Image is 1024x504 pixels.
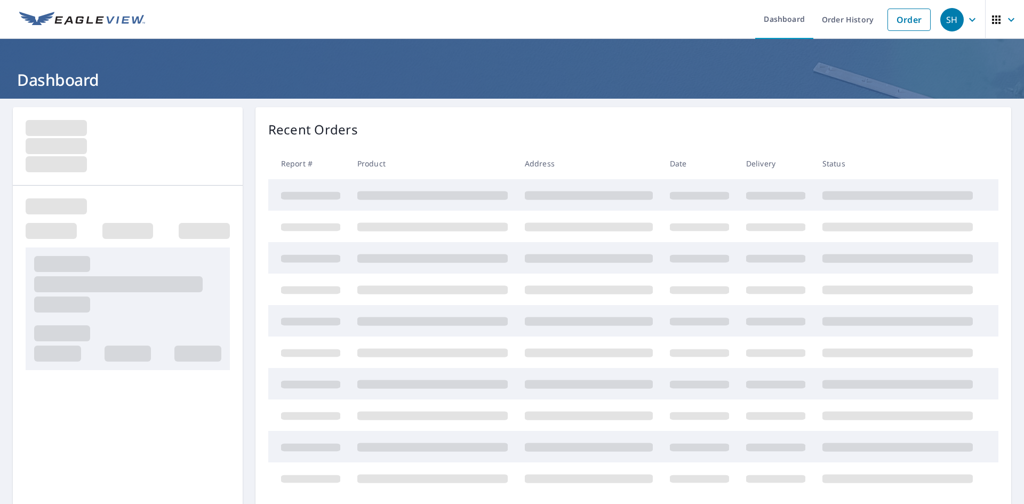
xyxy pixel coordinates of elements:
th: Address [516,148,661,179]
img: EV Logo [19,12,145,28]
h1: Dashboard [13,69,1011,91]
p: Recent Orders [268,120,358,139]
th: Delivery [738,148,814,179]
div: SH [940,8,964,31]
th: Status [814,148,981,179]
a: Order [887,9,931,31]
th: Product [349,148,516,179]
th: Report # [268,148,349,179]
th: Date [661,148,738,179]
